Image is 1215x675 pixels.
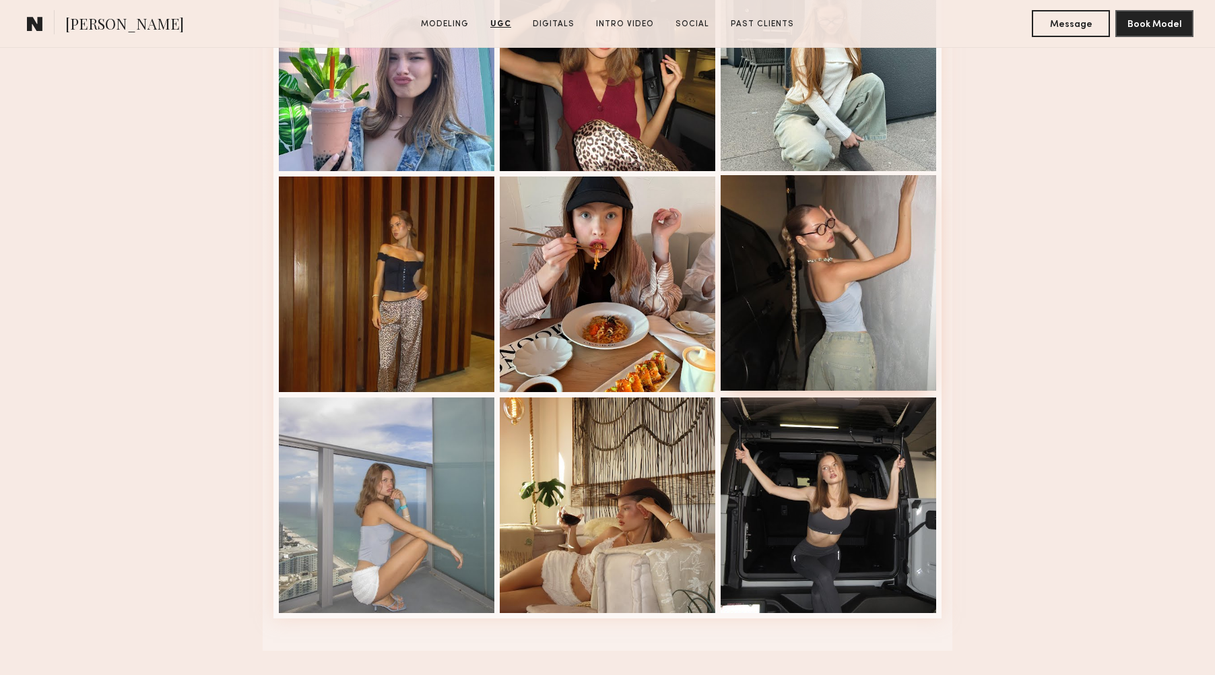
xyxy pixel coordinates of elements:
a: Intro Video [591,18,659,30]
a: Book Model [1115,18,1193,29]
button: Book Model [1115,10,1193,37]
a: Past Clients [725,18,799,30]
a: Social [670,18,715,30]
a: UGC [485,18,517,30]
span: [PERSON_NAME] [65,13,184,37]
a: Modeling [416,18,474,30]
button: Message [1032,10,1110,37]
a: Digitals [527,18,580,30]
